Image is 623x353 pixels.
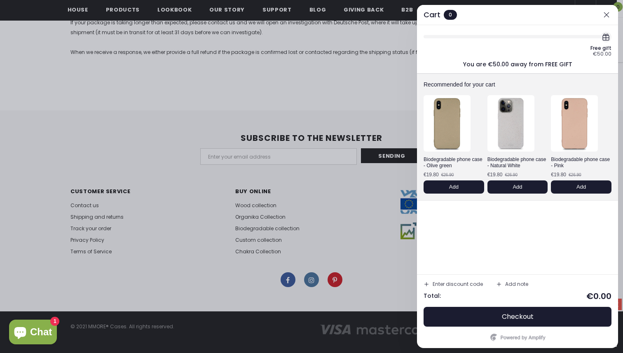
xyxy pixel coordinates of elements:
font: €19.80 [487,172,503,178]
font: Cart [424,9,440,20]
font: Biodegradable phone case - Natural White [487,157,546,168]
button: Add note [493,278,532,290]
font: Total: [424,292,441,300]
font: Biodegradable phone case - Pink [551,157,610,168]
font: €0.00 [586,290,611,302]
font: Biodegradable phone case - Olive green [424,157,482,168]
font: €19.80 [551,172,566,178]
font: €26.90 [505,173,518,177]
font: €50.00 [593,50,611,57]
font: Add note [505,281,528,288]
button: Add [424,180,484,194]
div: Biodegradable phone case - Olive green [424,156,484,170]
button: Add [551,180,611,194]
font: Free gift [590,44,611,51]
font: €26.90 [441,173,454,177]
font: Enter discount code [433,281,483,288]
font: Add [576,184,586,190]
font: Add [513,184,522,190]
font: €19.80 [424,172,439,178]
font: Add [449,184,459,190]
font: Checkout [502,312,534,321]
button: Add [487,180,548,194]
button: Enter discount code [420,278,486,290]
font: 0 [449,11,452,18]
div: Biodegradable phone case - Pink [551,156,611,170]
font: €26.90 [569,173,581,177]
font: You are €50.00 away from FREE GIFT [463,60,572,68]
div: Biodegradable phone case - Natural White [487,156,548,170]
button: Checkout [424,307,611,327]
inbox-online-store-chat: Shopify online store chat [7,320,59,346]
